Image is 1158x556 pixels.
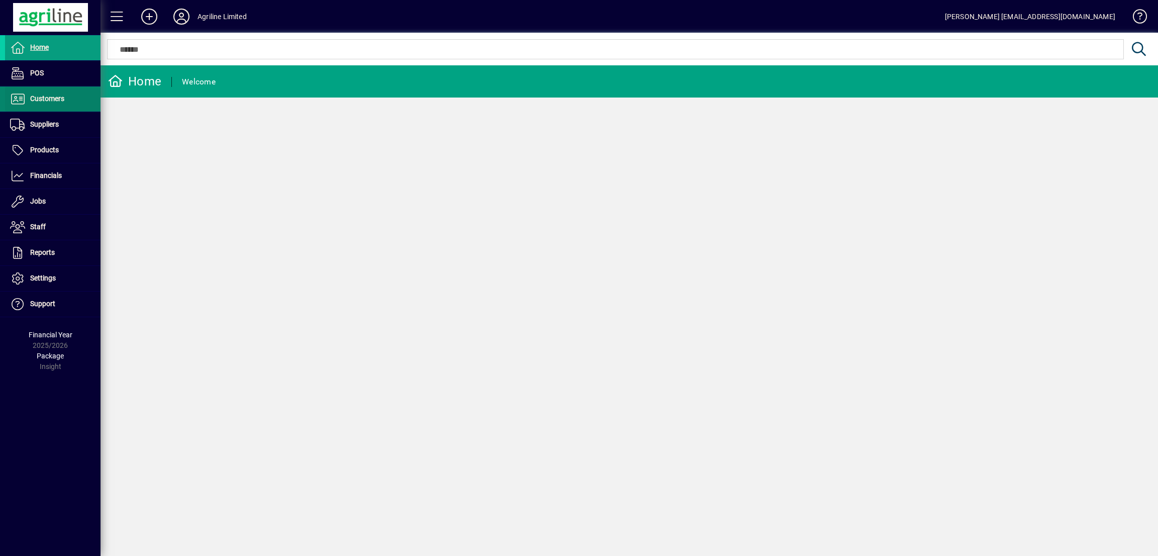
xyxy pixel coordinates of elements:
[37,352,64,360] span: Package
[5,86,101,112] a: Customers
[5,138,101,163] a: Products
[5,61,101,86] a: POS
[30,120,59,128] span: Suppliers
[30,43,49,51] span: Home
[198,9,247,25] div: Agriline Limited
[5,292,101,317] a: Support
[30,248,55,256] span: Reports
[29,331,72,339] span: Financial Year
[30,197,46,205] span: Jobs
[165,8,198,26] button: Profile
[1125,2,1145,35] a: Knowledge Base
[5,215,101,240] a: Staff
[30,69,44,77] span: POS
[108,73,161,89] div: Home
[5,163,101,189] a: Financials
[30,95,64,103] span: Customers
[5,189,101,214] a: Jobs
[30,300,55,308] span: Support
[30,223,46,231] span: Staff
[5,240,101,265] a: Reports
[30,274,56,282] span: Settings
[30,146,59,154] span: Products
[133,8,165,26] button: Add
[182,74,216,90] div: Welcome
[945,9,1115,25] div: [PERSON_NAME] [EMAIL_ADDRESS][DOMAIN_NAME]
[30,171,62,179] span: Financials
[5,112,101,137] a: Suppliers
[5,266,101,291] a: Settings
